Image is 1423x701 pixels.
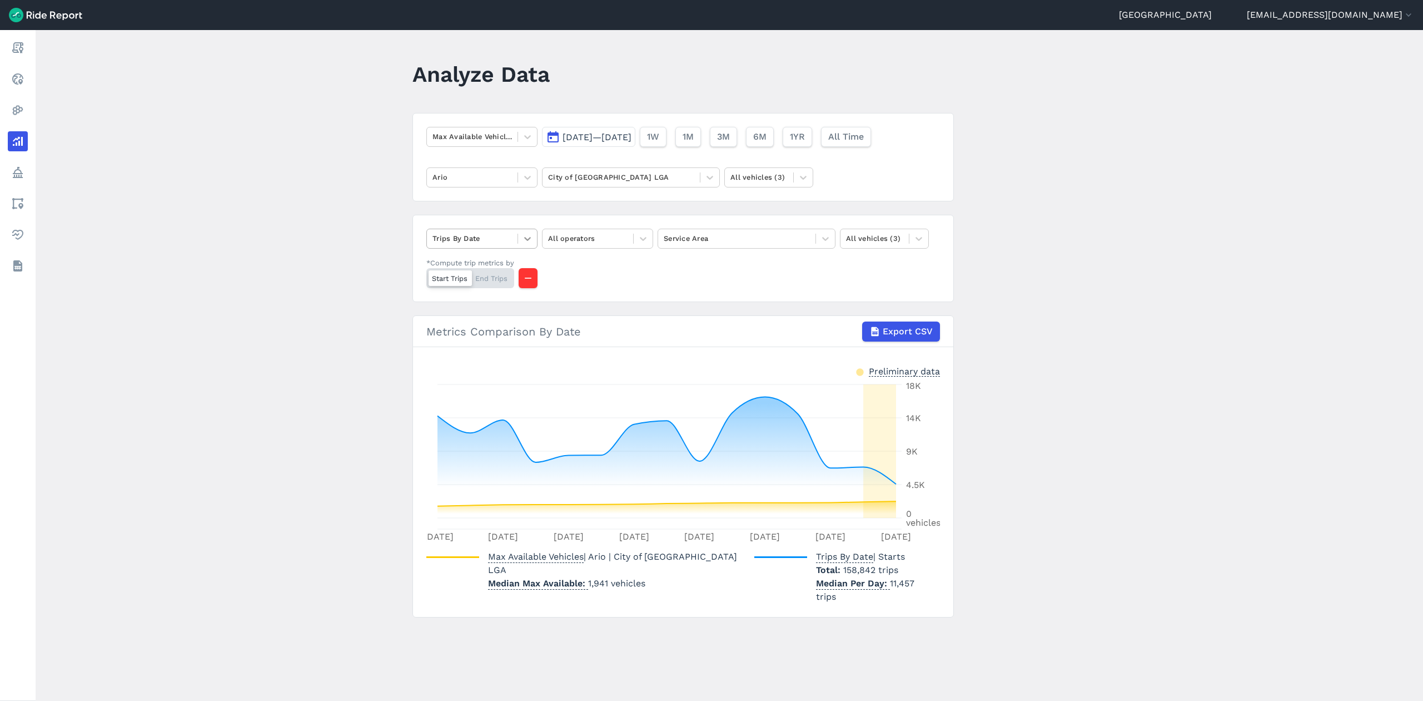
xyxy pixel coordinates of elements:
tspan: 4.5K [906,480,925,490]
span: 3M [717,130,730,144]
button: [EMAIL_ADDRESS][DOMAIN_NAME] [1247,8,1414,22]
span: | Ario | City of [GEOGRAPHIC_DATA] LGA [488,551,737,575]
a: Policy [8,162,28,182]
a: Heatmaps [8,100,28,120]
span: 1YR [790,130,805,144]
a: [GEOGRAPHIC_DATA] [1119,8,1212,22]
span: All Time [828,130,864,144]
button: All Time [821,127,871,147]
span: Export CSV [883,325,933,338]
div: Metrics Comparison By Date [426,322,940,342]
tspan: [DATE] [750,532,780,542]
span: Median Max Available [488,575,588,590]
tspan: 18K [906,381,921,391]
tspan: [DATE] [684,532,714,542]
span: Total [816,565,843,575]
span: 158,842 trips [843,565,898,575]
tspan: [DATE] [815,532,845,542]
tspan: 9K [906,446,918,457]
button: [DATE]—[DATE] [542,127,635,147]
p: 1,941 vehicles [488,577,745,590]
button: 1W [640,127,666,147]
tspan: [DATE] [424,532,454,542]
tspan: [DATE] [488,532,518,542]
a: Areas [8,194,28,214]
span: Median Per Day [816,575,890,590]
a: Health [8,225,28,245]
button: 6M [746,127,774,147]
img: Ride Report [9,8,82,22]
tspan: 14K [906,413,921,423]
span: Max Available Vehicles [488,548,584,563]
span: | Starts [816,551,905,562]
h1: Analyze Data [412,59,550,90]
button: 1YR [783,127,812,147]
div: Preliminary data [869,365,940,377]
tspan: 0 [906,509,912,519]
p: 11,457 trips [816,577,931,604]
span: Trips By Date [816,548,873,563]
a: Datasets [8,256,28,276]
button: 3M [710,127,737,147]
button: 1M [675,127,701,147]
a: Report [8,38,28,58]
span: 6M [753,130,767,144]
span: 1W [647,130,659,144]
a: Realtime [8,69,28,89]
button: Export CSV [862,322,940,342]
tspan: [DATE] [619,532,649,542]
tspan: vehicles [906,517,941,528]
span: [DATE]—[DATE] [563,132,631,142]
a: Analyze [8,131,28,151]
span: 1M [683,130,694,144]
div: *Compute trip metrics by [426,258,514,268]
tspan: [DATE] [881,532,911,542]
tspan: [DATE] [554,532,584,542]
